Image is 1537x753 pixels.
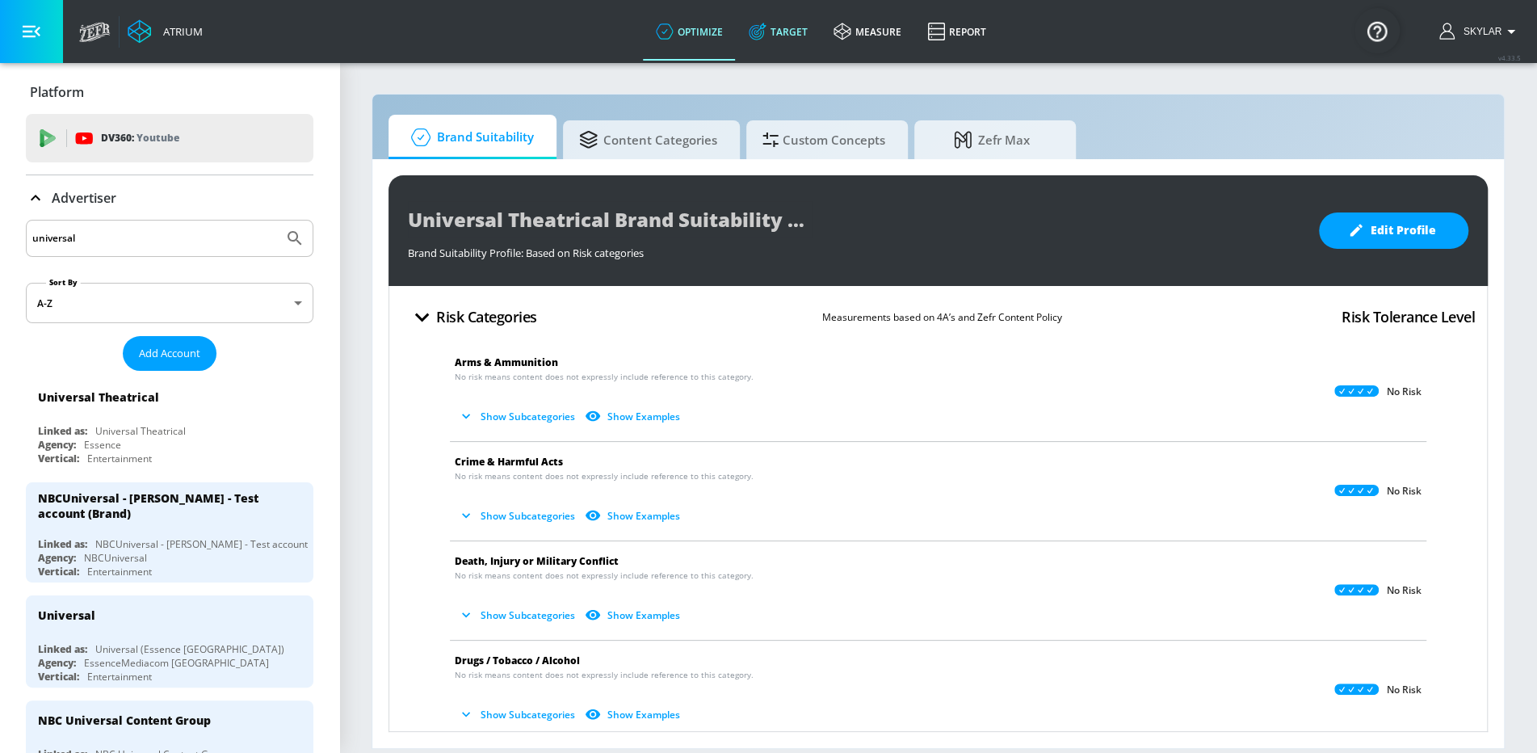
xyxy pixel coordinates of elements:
[84,438,121,452] div: Essence
[26,69,313,115] div: Platform
[87,670,152,684] div: Entertainment
[277,221,313,256] button: Submit Search
[1342,305,1475,328] h4: Risk Tolerance Level
[1457,26,1501,37] span: login as: skylar.britton@zefr.com
[95,642,284,656] div: Universal (Essence [GEOGRAPHIC_DATA])
[26,595,313,688] div: UniversalLinked as:Universal (Essence [GEOGRAPHIC_DATA])Agency:EssenceMediacom [GEOGRAPHIC_DATA]V...
[455,654,580,667] span: Drugs / Tobacco / Alcohol
[30,83,84,101] p: Platform
[84,656,269,670] div: EssenceMediacom [GEOGRAPHIC_DATA]
[136,129,179,146] p: Youtube
[139,344,200,363] span: Add Account
[38,656,76,670] div: Agency:
[157,24,203,39] div: Atrium
[579,120,717,159] span: Content Categories
[822,309,1062,326] p: Measurements based on 4A’s and Zefr Content Policy
[436,305,537,328] h4: Risk Categories
[1351,221,1436,241] span: Edit Profile
[95,424,186,438] div: Universal Theatrical
[38,537,87,551] div: Linked as:
[26,114,313,162] div: DV360: Youtube
[1354,8,1400,53] button: Open Resource Center
[455,503,582,529] button: Show Subcategories
[128,19,203,44] a: Atrium
[26,377,313,469] div: Universal TheatricalLinked as:Universal TheatricalAgency:EssenceVertical:Entertainment
[930,120,1053,159] span: Zefr Max
[38,565,79,578] div: Vertical:
[455,403,582,430] button: Show Subcategories
[455,371,754,383] span: No risk means content does not expressly include reference to this category.
[1319,212,1468,249] button: Edit Profile
[455,570,754,582] span: No risk means content does not expressly include reference to this category.
[455,602,582,629] button: Show Subcategories
[455,554,619,568] span: Death, Injury or Military Conflict
[38,642,87,656] div: Linked as:
[38,389,159,405] div: Universal Theatrical
[87,565,152,578] div: Entertainment
[84,551,147,565] div: NBCUniversal
[582,503,687,529] button: Show Examples
[643,2,736,61] a: optimize
[38,551,76,565] div: Agency:
[1387,485,1422,498] p: No Risk
[582,602,687,629] button: Show Examples
[582,701,687,728] button: Show Examples
[455,455,563,469] span: Crime & Harmful Acts
[1387,584,1422,597] p: No Risk
[405,118,534,157] span: Brand Suitability
[1498,53,1521,62] span: v 4.33.5
[123,336,216,371] button: Add Account
[26,175,313,221] div: Advertiser
[38,452,79,465] div: Vertical:
[38,713,211,728] div: NBC Universal Content Group
[914,2,999,61] a: Report
[455,470,754,482] span: No risk means content does not expressly include reference to this category.
[408,238,1303,260] div: Brand Suitability Profile: Based on Risk categories
[101,129,179,147] p: DV360:
[38,608,95,623] div: Universal
[95,537,308,551] div: NBCUniversal - [PERSON_NAME] - Test account
[455,669,754,681] span: No risk means content does not expressly include reference to this category.
[455,355,558,369] span: Arms & Ammunition
[87,452,152,465] div: Entertainment
[38,424,87,438] div: Linked as:
[582,403,687,430] button: Show Examples
[1387,385,1422,398] p: No Risk
[46,277,81,288] label: Sort By
[401,298,544,336] button: Risk Categories
[38,490,287,521] div: NBCUniversal - [PERSON_NAME] - Test account (Brand)
[26,482,313,583] div: NBCUniversal - [PERSON_NAME] - Test account (Brand)Linked as:NBCUniversal - [PERSON_NAME] - Test ...
[762,120,885,159] span: Custom Concepts
[26,283,313,323] div: A-Z
[32,228,277,249] input: Search by name
[455,701,582,728] button: Show Subcategories
[1439,22,1521,41] button: Skylar
[1387,684,1422,696] p: No Risk
[38,670,79,684] div: Vertical:
[736,2,821,61] a: Target
[38,438,76,452] div: Agency:
[52,189,116,207] p: Advertiser
[821,2,914,61] a: measure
